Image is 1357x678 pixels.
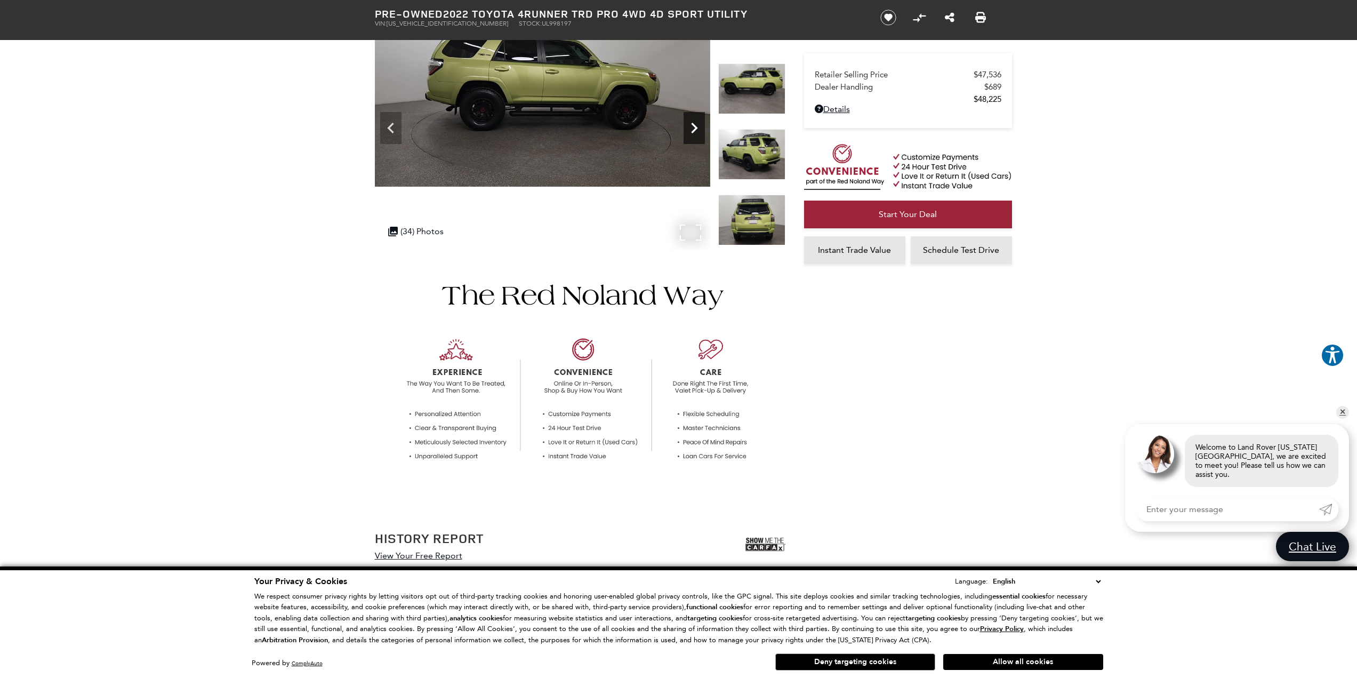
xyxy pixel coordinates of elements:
p: We respect consumer privacy rights by letting visitors opt out of third-party tracking cookies an... [254,591,1103,646]
button: Save vehicle [877,9,900,26]
span: Retailer Selling Price [815,70,974,79]
span: Dealer Handling [815,82,984,92]
span: VIN: [375,20,387,27]
a: Details [815,104,1001,114]
div: Welcome to Land Rover [US_STATE][GEOGRAPHIC_DATA], we are excited to meet you! Please tell us how... [1185,435,1338,487]
div: Language: [955,578,988,585]
span: [US_VEHICLE_IDENTIFICATION_NUMBER] [387,20,508,27]
a: Share this Pre-Owned 2022 Toyota 4Runner TRD Pro 4WD 4D Sport Utility [945,11,954,24]
a: Instant Trade Value [804,236,905,264]
img: Used 2022 Lime Rush Toyota TRD Pro image 10 [718,63,785,114]
a: Schedule Test Drive [911,236,1012,264]
strong: functional cookies [686,602,743,612]
span: Your Privacy & Cookies [254,576,347,587]
strong: Arbitration Provision [262,635,328,645]
span: Chat Live [1283,539,1342,554]
input: Enter your message [1136,498,1319,521]
a: Chat Live [1276,532,1349,561]
a: View Your Free Report [375,551,462,561]
span: UL998197 [542,20,572,27]
h2: History Report [375,531,484,545]
a: Dealer Handling $689 [815,82,1001,92]
u: Privacy Policy [980,624,1024,634]
a: Submit [1319,498,1338,521]
img: Show me the Carfax [745,531,785,558]
a: $48,225 [815,94,1001,104]
span: $47,536 [974,70,1001,79]
a: Retailer Selling Price $47,536 [815,70,1001,79]
button: Explore your accessibility options [1321,344,1344,367]
a: Start Your Deal [804,201,1012,228]
aside: Accessibility Help Desk [1321,344,1344,369]
span: Instant Trade Value [818,245,891,255]
strong: essential cookies [992,592,1046,601]
button: Deny targeting cookies [775,653,935,671]
h1: 2022 Toyota 4Runner TRD Pro 4WD 4D Sport Utility [375,8,863,20]
img: Used 2022 Lime Rush Toyota TRD Pro image 12 [718,195,785,245]
a: ComplyAuto [292,660,323,667]
a: Print this Pre-Owned 2022 Toyota 4Runner TRD Pro 4WD 4D Sport Utility [975,11,986,24]
div: Powered by [252,660,323,667]
span: $689 [984,82,1001,92]
select: Language Select [990,576,1103,587]
button: Compare Vehicle [911,10,927,26]
div: Previous [380,112,402,144]
span: Schedule Test Drive [923,245,999,255]
strong: targeting cookies [905,613,961,623]
div: Next [684,112,705,144]
span: $48,225 [974,94,1001,104]
strong: analytics cookies [449,613,503,623]
span: Start Your Deal [879,209,937,219]
img: Agent profile photo [1136,435,1174,473]
strong: Pre-Owned [375,6,443,21]
span: Stock: [519,20,542,27]
div: (34) Photos [383,221,449,242]
button: Allow all cookies [943,654,1103,670]
img: Used 2022 Lime Rush Toyota TRD Pro image 11 [718,129,785,180]
strong: targeting cookies [687,613,743,623]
